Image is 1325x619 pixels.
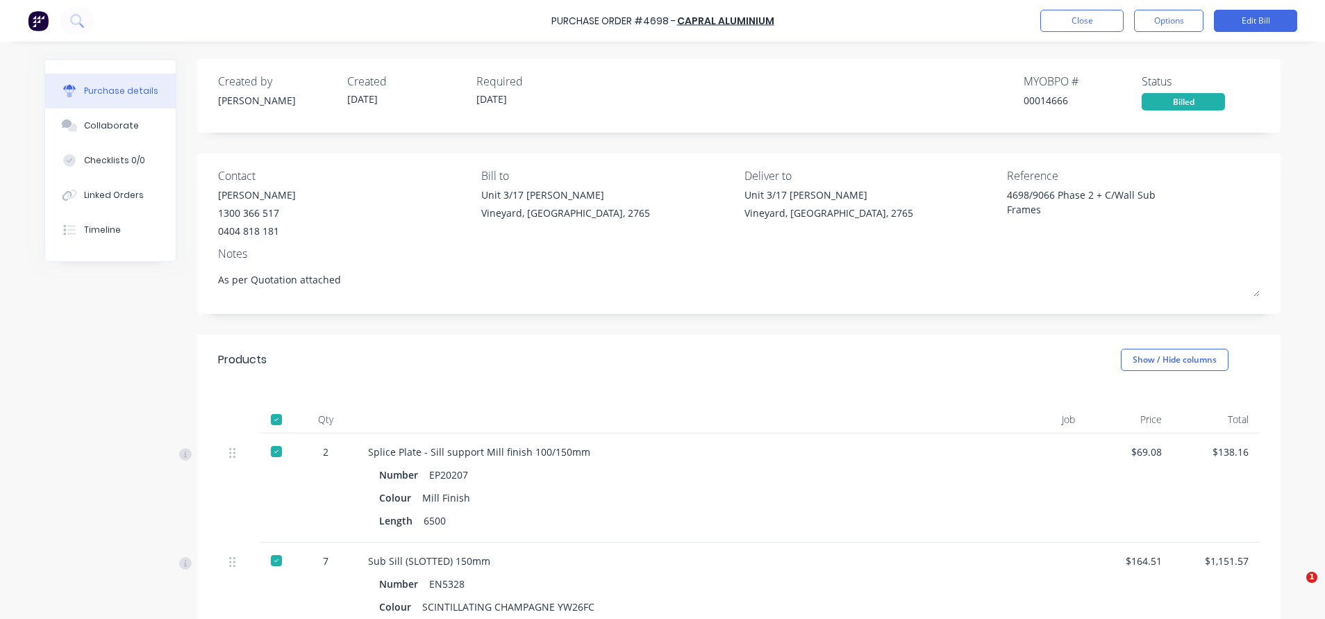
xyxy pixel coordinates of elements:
[1024,93,1142,108] div: 00014666
[84,119,139,132] div: Collaborate
[218,352,267,368] div: Products
[1097,554,1162,568] div: $164.51
[347,73,465,90] div: Created
[45,178,176,213] button: Linked Orders
[551,14,676,28] div: Purchase Order #4698 -
[1142,93,1225,110] div: Billed
[481,206,650,220] div: Vineyard, [GEOGRAPHIC_DATA], 2765
[45,108,176,143] button: Collaborate
[84,154,145,167] div: Checklists 0/0
[677,14,774,28] a: Capral Aluminium
[379,465,429,485] div: Number
[1278,572,1311,605] iframe: Intercom live chat
[481,167,734,184] div: Bill to
[1024,73,1142,90] div: MYOB PO #
[84,85,158,97] div: Purchase details
[368,554,971,568] div: Sub Sill (SLOTTED) 150mm
[1214,10,1297,32] button: Edit Bill
[744,188,913,202] div: Unit 3/17 [PERSON_NAME]
[1040,10,1124,32] button: Close
[379,597,422,617] div: Colour
[1097,445,1162,459] div: $69.08
[368,445,971,459] div: Splice Plate - Sill support Mill finish 100/150mm
[424,511,446,531] div: 6500
[476,73,594,90] div: Required
[982,406,1086,434] div: Job
[218,224,296,238] div: 0404 818 181
[744,206,913,220] div: Vineyard, [GEOGRAPHIC_DATA], 2765
[429,574,465,594] div: EN5328
[1121,349,1228,371] button: Show / Hide columns
[1184,554,1249,568] div: $1,151.57
[84,189,144,201] div: Linked Orders
[1142,73,1260,90] div: Status
[429,465,468,485] div: EP20207
[218,188,296,202] div: [PERSON_NAME]
[45,74,176,108] button: Purchase details
[1007,188,1181,219] textarea: 4698/9066 Phase 2 + C/Wall Sub Frames
[84,224,121,236] div: Timeline
[379,574,429,594] div: Number
[422,488,470,508] div: Mill Finish
[218,93,336,108] div: [PERSON_NAME]
[218,265,1260,297] textarea: As per Quotation attached
[45,143,176,178] button: Checklists 0/0
[1007,167,1260,184] div: Reference
[45,213,176,247] button: Timeline
[379,488,422,508] div: Colour
[1173,406,1260,434] div: Total
[218,73,336,90] div: Created by
[218,245,1260,262] div: Notes
[1134,10,1203,32] button: Options
[218,206,296,220] div: 1300 366 517
[422,597,594,617] div: SCINTILLATING CHAMPAGNE YW26FC
[306,445,346,459] div: 2
[294,406,357,434] div: Qty
[481,188,650,202] div: Unit 3/17 [PERSON_NAME]
[28,10,49,31] img: Factory
[1086,406,1173,434] div: Price
[379,511,424,531] div: Length
[306,554,346,568] div: 7
[1184,445,1249,459] div: $138.16
[1306,572,1317,583] span: 1
[744,167,997,184] div: Deliver to
[218,167,471,184] div: Contact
